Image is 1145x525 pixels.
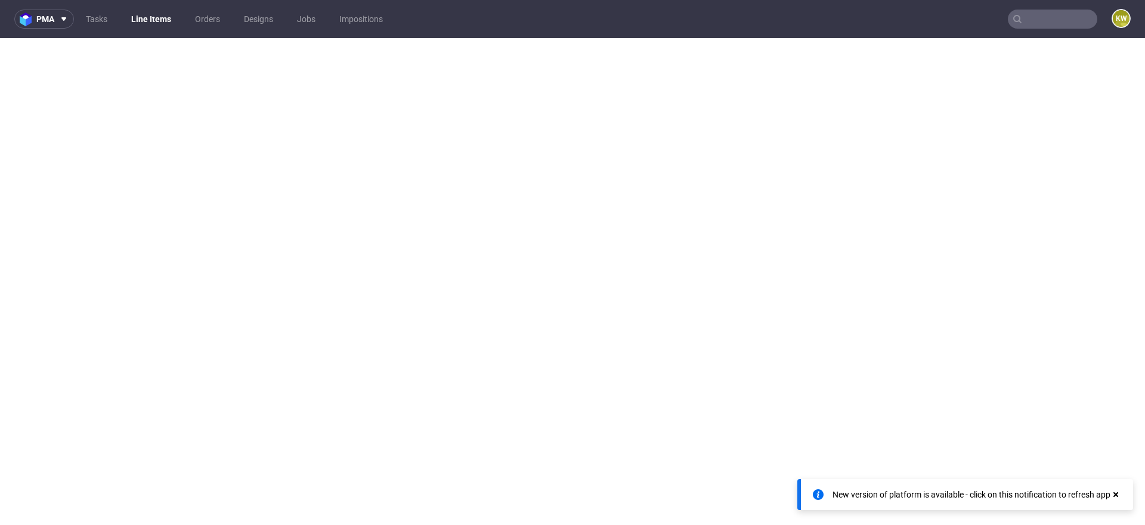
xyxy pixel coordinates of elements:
[188,10,227,29] a: Orders
[833,489,1110,501] div: New version of platform is available - click on this notification to refresh app
[14,10,74,29] button: pma
[237,10,280,29] a: Designs
[20,13,36,26] img: logo
[79,10,114,29] a: Tasks
[36,15,54,23] span: pma
[1113,10,1129,27] figcaption: KW
[290,10,323,29] a: Jobs
[124,10,178,29] a: Line Items
[332,10,390,29] a: Impositions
